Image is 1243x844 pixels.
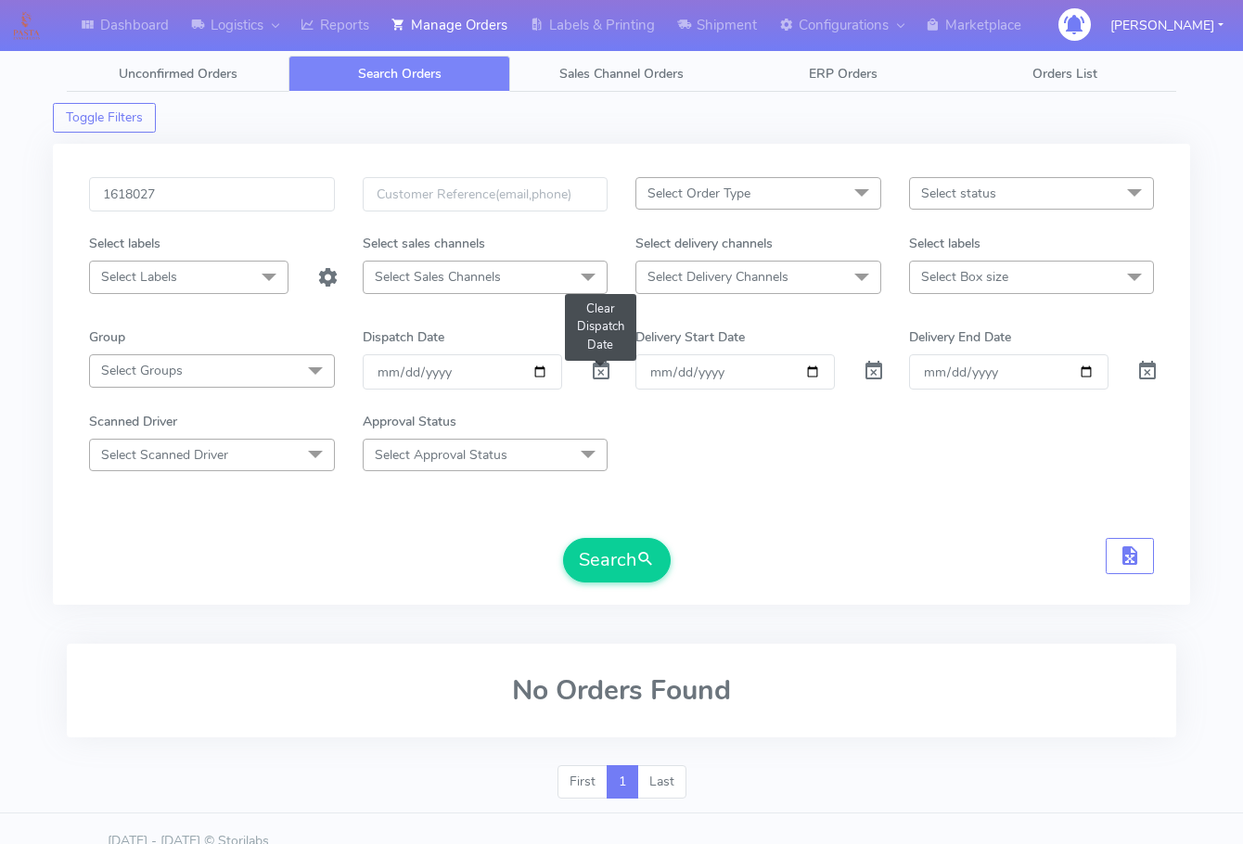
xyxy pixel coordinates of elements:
[89,234,160,253] label: Select labels
[101,446,228,464] span: Select Scanned Driver
[1096,6,1237,45] button: [PERSON_NAME]
[635,327,745,347] label: Delivery Start Date
[563,538,671,582] button: Search
[909,234,980,253] label: Select labels
[101,268,177,286] span: Select Labels
[363,234,485,253] label: Select sales channels
[89,675,1154,706] h2: No Orders Found
[89,177,335,211] input: Order Id
[363,412,456,431] label: Approval Status
[607,765,638,799] a: 1
[363,327,444,347] label: Dispatch Date
[635,234,773,253] label: Select delivery channels
[909,327,1011,347] label: Delivery End Date
[89,412,177,431] label: Scanned Driver
[53,103,156,133] button: Toggle Filters
[809,65,878,83] span: ERP Orders
[647,185,750,202] span: Select Order Type
[101,362,183,379] span: Select Groups
[559,65,684,83] span: Sales Channel Orders
[647,268,788,286] span: Select Delivery Channels
[119,65,237,83] span: Unconfirmed Orders
[89,327,125,347] label: Group
[358,65,442,83] span: Search Orders
[921,268,1008,286] span: Select Box size
[363,177,609,211] input: Customer Reference(email,phone)
[67,56,1176,92] ul: Tabs
[375,446,507,464] span: Select Approval Status
[1032,65,1097,83] span: Orders List
[921,185,996,202] span: Select status
[375,268,501,286] span: Select Sales Channels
